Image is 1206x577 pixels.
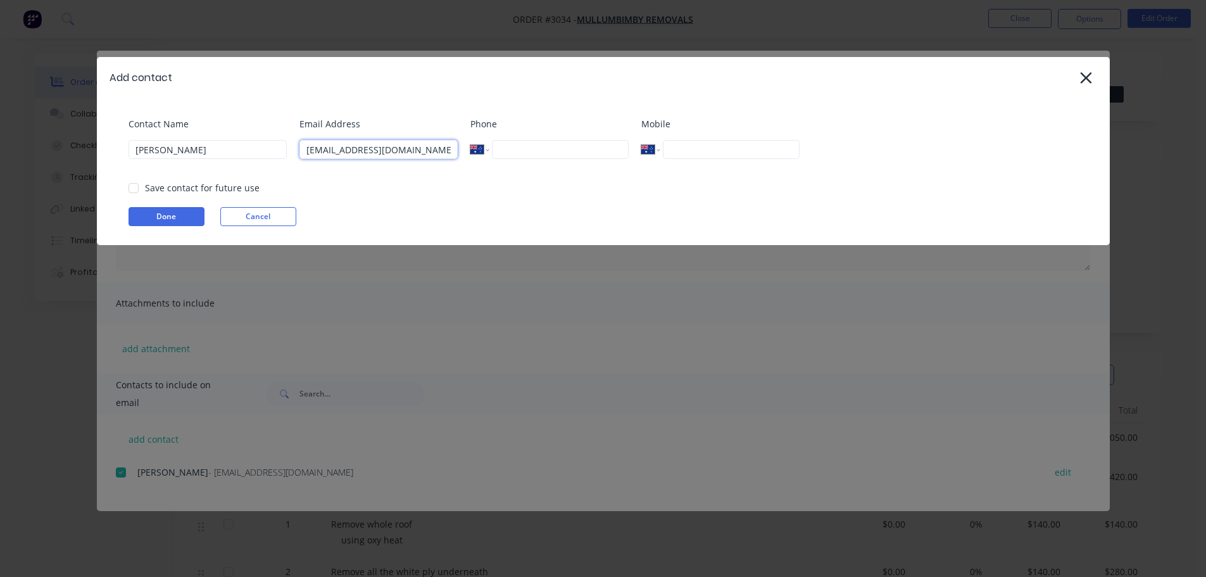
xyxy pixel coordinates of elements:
div: Add contact [110,70,172,86]
label: Mobile [641,117,800,130]
button: Cancel [220,207,296,226]
label: Email Address [299,117,458,130]
label: Contact Name [129,117,287,130]
div: Save contact for future use [145,181,260,194]
label: Phone [470,117,629,130]
button: Done [129,207,204,226]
